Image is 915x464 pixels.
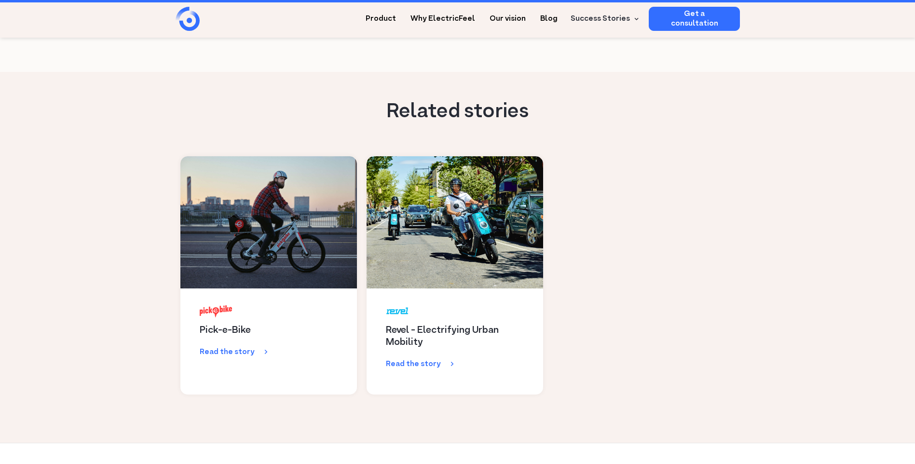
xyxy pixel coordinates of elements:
a: Our vision [490,7,526,25]
div: Read the story [386,359,451,369]
a: Get a consultation [649,7,740,31]
a: home [176,7,253,31]
input: Submit [36,38,83,56]
h1: Related stories [260,101,655,123]
iframe: Chatbot [851,400,901,450]
img: Arrow Right [451,362,454,367]
a: Pick-e-Bike [200,325,251,344]
div: Read the story [200,347,264,357]
a: Read the story [386,356,454,370]
h2: Pick-e-Bike [200,325,251,337]
a: Why ElectricFeel [410,7,475,25]
a: Blog [540,7,558,25]
div: Success Stories [565,7,642,31]
h2: Revel - Electrifying Urban Mobility [386,325,529,349]
img: Arrow Right [264,350,268,355]
a: Revel - Electrifying Urban Mobility [386,325,529,356]
div: Success Stories [571,13,630,25]
a: Read the story [200,344,268,358]
a: Product [366,7,396,25]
